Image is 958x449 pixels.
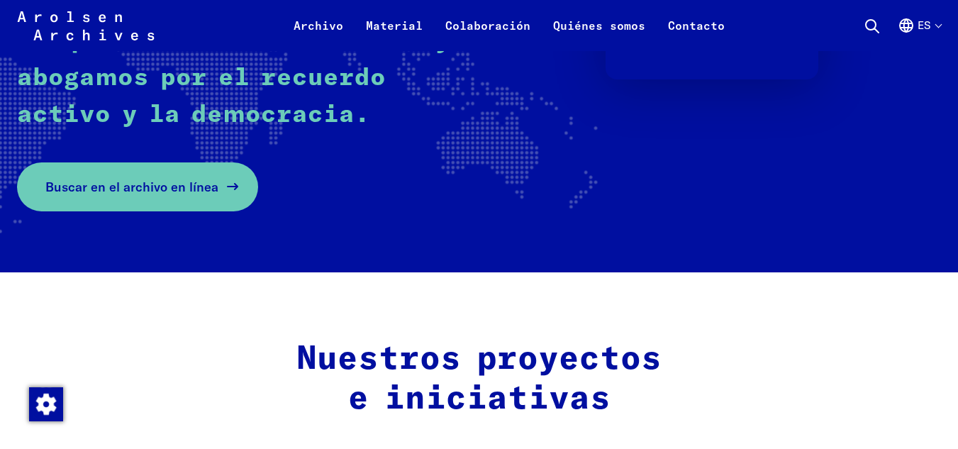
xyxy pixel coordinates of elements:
[282,9,736,43] nav: Principal
[45,177,218,196] span: Buscar en el archivo en línea
[28,387,62,421] div: Modificar el consentimiento
[542,17,657,51] a: Quiénes somos
[17,162,258,211] a: Buscar en el archivo en línea
[898,17,941,51] button: Español, selección de idioma
[355,17,434,51] a: Material
[434,17,542,51] a: Colaboración
[282,17,355,51] a: Archivo
[179,340,779,420] h2: Nuestros proyectos e iniciativas
[29,387,63,421] img: Modificar el consentimiento
[657,17,736,51] a: Contacto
